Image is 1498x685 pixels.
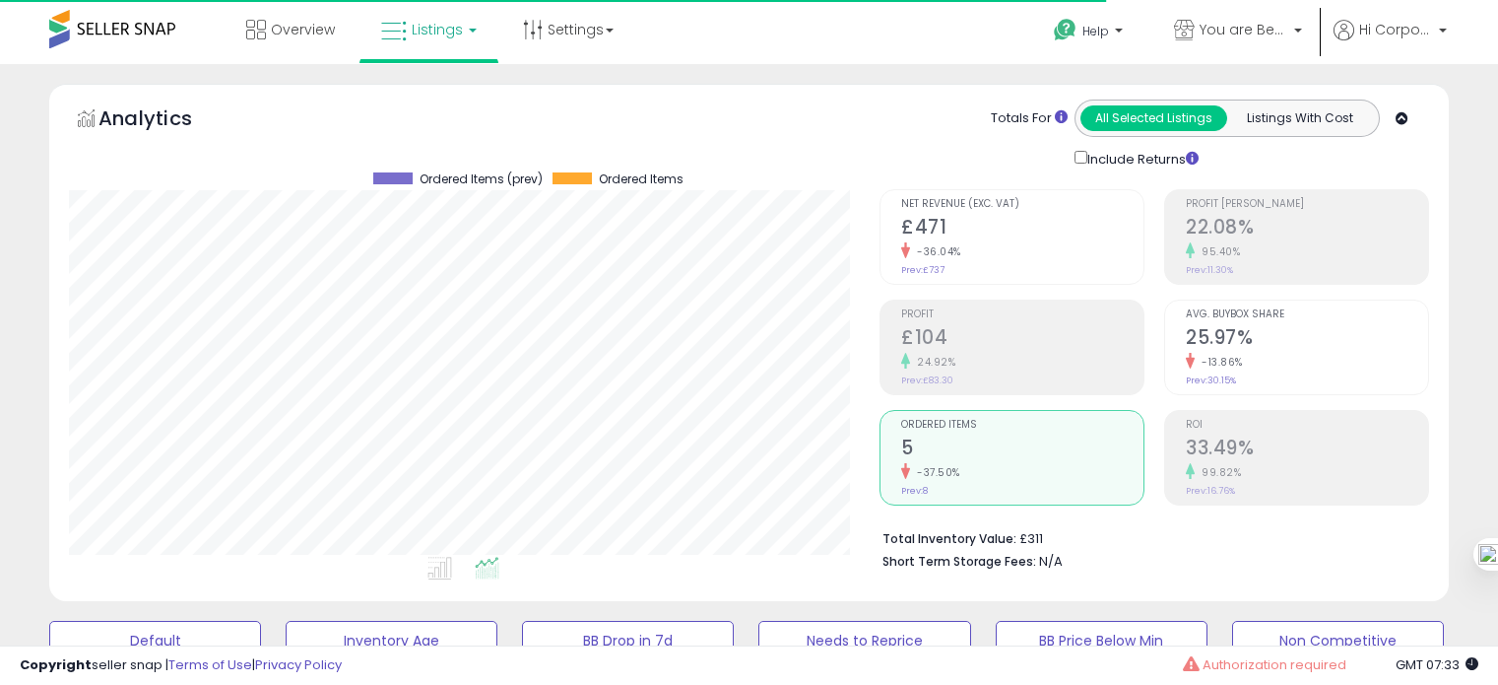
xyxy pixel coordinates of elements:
[98,104,230,137] h5: Analytics
[901,375,953,386] small: Prev: £83.30
[1053,18,1077,42] i: Get Help
[1396,655,1478,674] span: 2025-08-11 07:33 GMT
[1186,485,1235,497] small: Prev: 16.76%
[882,530,1016,547] b: Total Inventory Value:
[910,244,961,259] small: -36.04%
[1038,3,1142,64] a: Help
[420,172,543,186] span: Ordered Items (prev)
[168,655,252,674] a: Terms of Use
[255,655,342,674] a: Privacy Policy
[882,525,1414,549] li: £311
[286,621,497,660] button: Inventory Age
[901,199,1143,210] span: Net Revenue (Exc. VAT)
[1334,20,1447,64] a: Hi Corporate
[1195,465,1241,480] small: 99.82%
[1232,621,1444,660] button: Non Competitive
[1200,20,1288,39] span: You are Beautiful ([GEOGRAPHIC_DATA])
[1080,105,1227,131] button: All Selected Listings
[991,109,1068,128] div: Totals For
[1039,552,1063,571] span: N/A
[1186,216,1428,242] h2: 22.08%
[901,420,1143,431] span: Ordered Items
[20,656,342,675] div: seller snap | |
[522,621,734,660] button: BB Drop in 7d
[1195,244,1240,259] small: 95.40%
[1186,199,1428,210] span: Profit [PERSON_NAME]
[901,264,944,276] small: Prev: £737
[599,172,684,186] span: Ordered Items
[901,485,928,497] small: Prev: 8
[882,553,1036,570] b: Short Term Storage Fees:
[901,326,1143,353] h2: £104
[49,621,261,660] button: Default
[901,216,1143,242] h2: £471
[1226,105,1373,131] button: Listings With Cost
[1186,375,1236,386] small: Prev: 30.15%
[910,465,960,480] small: -37.50%
[1082,23,1109,39] span: Help
[1359,20,1433,39] span: Hi Corporate
[901,309,1143,320] span: Profit
[1060,147,1222,170] div: Include Returns
[1186,420,1428,431] span: ROI
[1186,309,1428,320] span: Avg. Buybox Share
[1186,437,1428,463] h2: 33.49%
[1195,355,1243,370] small: -13.86%
[271,20,335,39] span: Overview
[412,20,463,39] span: Listings
[20,655,92,674] strong: Copyright
[1186,326,1428,353] h2: 25.97%
[910,355,955,370] small: 24.92%
[901,437,1143,463] h2: 5
[996,621,1207,660] button: BB Price Below Min
[1186,264,1233,276] small: Prev: 11.30%
[758,621,970,660] button: Needs to Reprice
